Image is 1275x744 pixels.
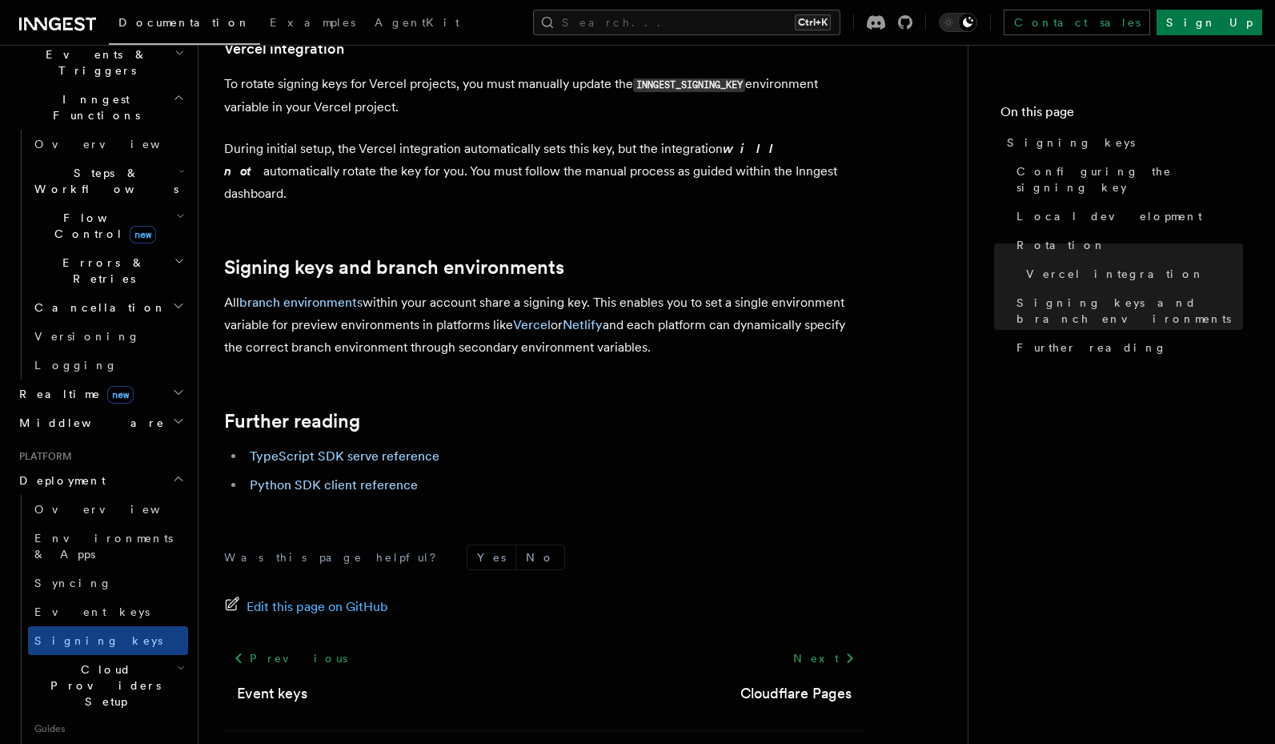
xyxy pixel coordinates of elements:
[260,5,365,43] a: Examples
[28,626,188,655] a: Signing keys
[28,655,188,716] button: Cloud Providers Setup
[270,16,355,29] span: Examples
[365,5,469,43] a: AgentKit
[1016,237,1106,253] span: Rotation
[28,255,174,287] span: Errors & Retries
[375,16,459,29] span: AgentKit
[28,130,188,159] a: Overview
[34,634,162,647] span: Signing keys
[1016,340,1167,356] span: Further reading
[224,138,864,205] p: During initial setup, the Vercel integration automatically sets this key, but the integration aut...
[224,644,356,673] a: Previous
[1016,163,1243,195] span: Configuring the signing key
[1020,259,1243,288] a: Vercel integration
[28,322,188,351] a: Versioning
[939,13,977,32] button: Toggle dark mode
[28,524,188,569] a: Environments & Apps
[563,317,603,332] a: Netlify
[1010,202,1243,231] a: Local development
[1010,231,1243,259] a: Rotation
[130,226,156,243] span: new
[239,295,363,310] a: branch environments
[28,716,188,742] span: Guides
[784,644,864,673] a: Next
[224,410,360,432] a: Further reading
[1016,295,1243,327] span: Signing keys and branch environments
[1010,157,1243,202] a: Configuring the signing key
[224,256,564,279] a: Signing keys and branch environments
[13,473,106,489] span: Deployment
[118,16,251,29] span: Documentation
[107,386,134,404] span: new
[1004,10,1150,35] a: Contact sales
[13,386,134,402] span: Realtime
[28,248,188,293] button: Errors & Retries
[516,545,564,569] button: No
[34,359,118,372] span: Logging
[247,596,388,618] span: Edit this page on GitHub
[13,450,72,463] span: Platform
[13,415,165,431] span: Middleware
[533,10,840,35] button: Search...Ctrl+K
[28,159,188,203] button: Steps & Workflows
[34,605,150,618] span: Event keys
[34,577,112,589] span: Syncing
[224,73,864,119] p: To rotate signing keys for Vercel projects, you must manually update the environment variable in ...
[28,203,188,248] button: Flow Controlnew
[13,46,174,78] span: Events & Triggers
[13,466,188,495] button: Deployment
[13,408,188,437] button: Middleware
[1000,103,1243,128] h4: On this page
[28,210,176,242] span: Flow Control
[109,5,260,45] a: Documentation
[13,380,188,408] button: Realtimenew
[250,477,418,493] a: Python SDK client reference
[34,138,199,151] span: Overview
[28,495,188,524] a: Overview
[1010,333,1243,362] a: Further reading
[34,532,173,561] span: Environments & Apps
[1016,208,1202,224] span: Local development
[224,596,388,618] a: Edit this page on GitHub
[28,662,177,710] span: Cloud Providers Setup
[1000,128,1243,157] a: Signing keys
[224,38,344,60] a: Vercel integration
[28,165,178,197] span: Steps & Workflows
[28,300,166,316] span: Cancellation
[633,78,745,92] code: INNGEST_SIGNING_KEY
[28,597,188,626] a: Event keys
[795,14,831,30] kbd: Ctrl+K
[13,91,173,123] span: Inngest Functions
[224,292,864,359] p: All within your account share a signing key. This enables you to set a single environment variabl...
[237,682,307,705] a: Event keys
[1007,135,1135,151] span: Signing keys
[13,85,188,130] button: Inngest Functions
[1010,288,1243,333] a: Signing keys and branch environments
[467,545,515,569] button: Yes
[34,330,140,343] span: Versioning
[13,130,188,380] div: Inngest Functions
[1026,266,1205,282] span: Vercel integration
[1157,10,1262,35] a: Sign Up
[28,293,188,322] button: Cancellation
[740,682,852,705] a: Cloudflare Pages
[13,40,188,85] button: Events & Triggers
[224,549,447,565] p: Was this page helpful?
[250,448,439,464] a: TypeScript SDK serve reference
[28,351,188,380] a: Logging
[513,317,551,332] a: Vercel
[28,569,188,597] a: Syncing
[34,503,199,516] span: Overview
